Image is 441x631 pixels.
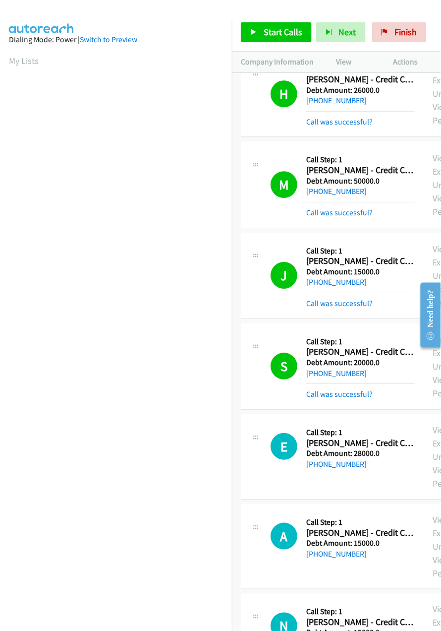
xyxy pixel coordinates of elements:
[395,26,417,38] span: Finish
[306,165,415,176] h2: [PERSON_NAME] - Credit Card
[271,171,297,198] h1: M
[339,26,356,38] span: Next
[306,155,415,165] h5: Call Step: 1
[306,277,367,287] a: [PHONE_NUMBER]
[306,85,415,95] h5: Debt Amount: 26000.0
[306,538,415,548] h5: Debt Amount: 15000.0
[271,262,297,289] h1: J
[306,459,367,469] a: [PHONE_NUMBER]
[306,208,373,217] a: Call was successful?
[306,255,415,267] h2: [PERSON_NAME] - Credit Card
[306,607,415,617] h5: Call Step: 1
[306,337,415,347] h5: Call Step: 1
[306,527,415,539] h2: [PERSON_NAME] - Credit Card
[306,267,415,277] h5: Debt Amount: 15000.0
[271,353,297,379] h1: S
[306,96,367,105] a: [PHONE_NUMBER]
[316,22,366,42] button: Next
[241,56,319,68] p: Company Information
[241,22,312,42] a: Start Calls
[336,56,376,68] p: View
[306,438,415,449] h2: [PERSON_NAME] - Credit Card
[271,433,297,460] h1: E
[306,448,415,458] h5: Debt Amount: 28000.0
[306,346,415,358] h2: [PERSON_NAME] - Credit Card
[9,34,223,46] div: Dialing Mode: Power |
[393,56,433,68] p: Actions
[306,74,415,85] h2: [PERSON_NAME] - Credit Card
[264,26,302,38] span: Start Calls
[372,22,427,42] a: Finish
[306,389,373,399] a: Call was successful?
[306,428,415,438] h5: Call Step: 1
[306,517,415,527] h5: Call Step: 1
[306,549,367,559] a: [PHONE_NUMBER]
[306,299,373,308] a: Call was successful?
[306,369,367,378] a: [PHONE_NUMBER]
[306,187,367,196] a: [PHONE_NUMBER]
[306,176,415,186] h5: Debt Amount: 50000.0
[306,246,415,256] h5: Call Step: 1
[9,76,232,548] iframe: Dialpad
[306,617,415,629] h2: [PERSON_NAME] - Credit Card
[80,35,137,44] a: Switch to Preview
[413,276,441,355] iframe: Resource Center
[271,523,297,550] h1: A
[271,80,297,107] h1: H
[306,117,373,126] a: Call was successful?
[271,433,297,460] div: The call is yet to be attempted
[9,55,39,66] a: My Lists
[306,358,415,368] h5: Debt Amount: 20000.0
